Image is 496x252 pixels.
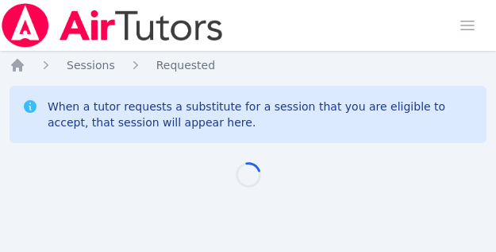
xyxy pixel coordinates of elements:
a: Requested [156,57,215,73]
span: Sessions [67,59,115,72]
span: Requested [156,59,215,72]
a: Sessions [67,57,115,73]
nav: Breadcrumb [10,57,486,73]
div: When a tutor requests a substitute for a session that you are eligible to accept, that session wi... [48,99,474,130]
